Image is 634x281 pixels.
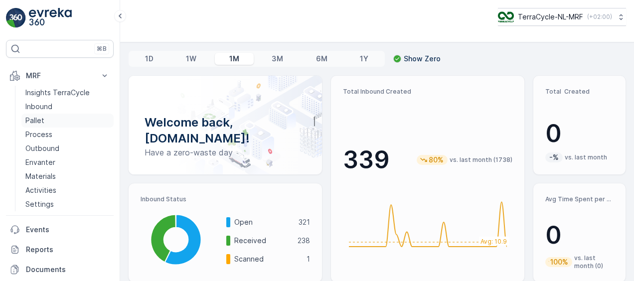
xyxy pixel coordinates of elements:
[229,54,239,64] p: 1M
[8,229,53,238] span: Asset Type :
[25,171,56,181] p: Materials
[360,54,368,64] p: 1Y
[21,86,114,100] a: Insights TerraCycle
[26,245,110,255] p: Reports
[272,54,283,64] p: 3M
[21,114,114,128] a: Pallet
[8,213,56,221] span: Tare Weight :
[33,163,131,172] span: FD404 Dental PPE [DATE] #1
[25,116,44,126] p: Pallet
[8,196,52,205] span: Net Weight :
[21,197,114,211] a: Settings
[25,88,90,98] p: Insights TerraCycle
[316,54,327,64] p: 6M
[141,195,310,203] p: Inbound Status
[8,163,33,172] span: Name :
[565,153,607,161] p: vs. last month
[450,156,512,164] p: vs. last month (1738)
[545,119,614,148] p: 0
[58,180,72,188] span: 425
[6,260,114,280] a: Documents
[545,88,614,96] p: Total Created
[234,217,292,227] p: Open
[234,254,300,264] p: Scanned
[574,254,614,270] p: vs. last month (0)
[145,146,306,158] p: Have a zero-waste day
[404,54,441,64] p: Show Zero
[29,8,72,28] img: logo_light-DOdMpM7g.png
[6,240,114,260] a: Reports
[587,13,612,21] p: ( +02:00 )
[21,141,114,155] a: Outbound
[26,225,110,235] p: Events
[52,196,65,205] span: 395
[25,102,52,112] p: Inbound
[145,115,306,146] p: Welcome back, [DOMAIN_NAME]!
[21,155,114,169] a: Envanter
[26,71,94,81] p: MRF
[56,213,65,221] span: 30
[498,8,626,26] button: TerraCycle-NL-MRF(+02:00)
[8,180,58,188] span: Total Weight :
[21,169,114,183] a: Materials
[42,246,100,254] span: NL-PI0022 I PBM
[518,12,583,22] p: TerraCycle-NL-MRF
[307,254,310,264] p: 1
[25,185,56,195] p: Activities
[545,220,614,250] p: 0
[53,229,73,238] span: Pallet
[6,220,114,240] a: Events
[145,54,154,64] p: 1D
[21,183,114,197] a: Activities
[234,236,291,246] p: Received
[21,100,114,114] a: Inbound
[25,199,54,209] p: Settings
[343,88,512,96] p: Total Inbound Created
[6,8,26,28] img: logo
[97,45,107,53] p: ⌘B
[299,217,310,227] p: 321
[545,195,614,203] p: Avg Time Spent per Process (hr)
[8,246,42,254] span: Material :
[26,265,110,275] p: Documents
[21,128,114,141] a: Process
[548,152,560,162] p: -%
[186,54,196,64] p: 1W
[428,155,445,165] p: 80%
[343,145,390,175] p: 339
[25,157,55,167] p: Envanter
[298,236,310,246] p: 238
[6,66,114,86] button: MRF
[259,8,373,20] p: FD404 Dental PPE [DATE] #1
[25,130,52,140] p: Process
[498,11,514,22] img: TC_v739CUj.png
[549,257,569,267] p: 100%
[25,143,59,153] p: Outbound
